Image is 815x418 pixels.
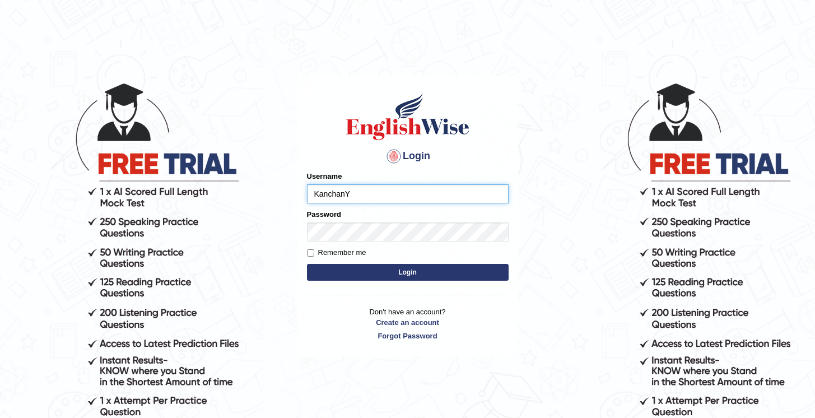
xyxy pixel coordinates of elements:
a: Forgot Password [307,331,509,341]
label: Remember me [307,247,366,258]
a: Create an account [307,317,509,328]
input: Remember me [307,249,314,257]
button: Login [307,264,509,281]
img: Logo of English Wise sign in for intelligent practice with AI [344,91,472,142]
p: Don't have an account? [307,306,509,341]
label: Password [307,209,341,220]
h4: Login [307,147,509,165]
label: Username [307,171,342,182]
